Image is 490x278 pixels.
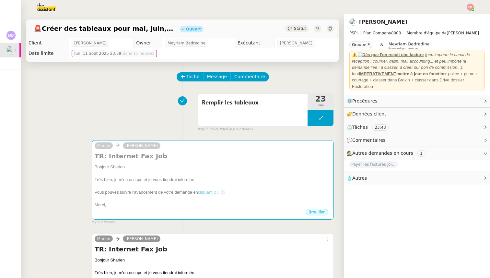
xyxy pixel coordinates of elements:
span: 💬 [347,138,388,143]
app-user-label: Knowledge manager [389,42,430,50]
span: PSPI [349,31,358,35]
h4: TR: Internet Fax Job [95,245,331,254]
span: Commentaire [234,73,265,80]
span: 8000 [391,31,401,35]
td: Owner [134,38,162,48]
div: Bonjour Sharlen [95,164,331,170]
td: Exécutant [235,38,275,48]
a: [PERSON_NAME] [123,236,160,242]
button: Commentaire [230,72,269,81]
img: users%2FC0n4RBXzEbUC5atUgsP2qpDRH8u1%2Favatar%2F48114808-7f8b-4f9a-89ba-6a29867a11d8 [349,18,356,26]
a: Manon [95,143,113,149]
span: il y a 2 heures [230,127,253,132]
button: Message [203,72,231,81]
div: Ouvert [186,27,201,31]
img: svg [467,4,474,11]
a: Manon [95,236,113,242]
div: Très bien, je m'en occupe et je vous tiendrai informée. [95,176,331,183]
span: Remplir les tableaux [202,98,304,108]
span: 🚨 [34,25,42,32]
div: 🧴Autres [344,172,490,185]
u: Dès que l'on reçoit une facture [362,52,424,57]
a: [PERSON_NAME] [359,19,407,25]
img: users%2FC0n4RBXzEbUC5atUgsP2qpDRH8u1%2Favatar%2F48114808-7f8b-4f9a-89ba-6a29867a11d8 [6,46,16,55]
div: ⏲️Tâches 23:43 [344,121,490,134]
div: Vous pouvez suivre l'avancement de votre demande en . ⏱️ [95,189,331,196]
span: Knowledge manager [389,47,419,50]
div: Bonjour Sharlen [95,257,331,263]
div: 🕵️Autres demandes en cours 1 [344,147,490,160]
span: Brouillon [309,210,326,214]
span: [PERSON_NAME] [74,40,107,46]
nz-tag: Groupe E [349,42,372,48]
span: Tâche [186,73,200,80]
nz-tag: 23:43 [372,124,389,131]
span: Plan Company [363,31,391,35]
button: Tâche [177,72,204,81]
span: Meyriam Bedredine [168,40,205,46]
div: 💬Commentaires [344,134,490,147]
span: 🕵️ [347,151,428,156]
span: (dans 11 heures) [121,51,154,56]
span: lun. 11 août 2025 23:59 [74,50,154,57]
td: Client [26,38,69,48]
span: false [198,91,208,96]
div: ⚙️Procédures [344,95,490,107]
span: Données client [352,111,386,116]
span: par [198,127,203,132]
span: 23 [308,95,333,103]
span: false [92,137,102,142]
div: Merci, [95,202,331,208]
span: il y a 2 heures [92,220,115,225]
a: [PERSON_NAME] [123,143,160,149]
span: Tâches [352,125,368,130]
span: Commentaires [352,138,385,143]
span: Autres demandes en cours [352,151,413,156]
span: [PERSON_NAME] [349,30,485,36]
span: Procédures [352,98,378,103]
div: 🔐Données client [344,108,490,120]
span: 🧴 [347,175,367,181]
span: false [92,230,102,236]
span: Autres [352,175,367,181]
span: Message [207,73,227,80]
span: ⚙️ [347,97,380,105]
span: ⏲️ [347,125,394,130]
span: Payer les factures jointes [349,161,398,168]
td: Date limite [26,48,69,59]
nz-tag: 1 [417,150,425,157]
span: Créer des tableaux pour mai, juin, juillet [34,25,174,32]
span: Meyriam Bedredine [389,42,430,46]
small: [PERSON_NAME] [198,127,253,132]
h4: TR: Internet Fax Job [95,151,331,161]
span: 🔐 [347,110,389,118]
span: [PERSON_NAME] [280,40,312,46]
span: & [380,42,383,50]
em: (peu importe le canal de réception : courrier, dash, mail accounting... et peu importe la demande... [352,52,470,70]
span: Membre d'équipe de [407,31,447,35]
div: ⚠️🧾 : il faut : police + prime + courtage + classer dans Brokin + classer dans Drive dossier Fact... [352,52,482,90]
span: Statut [294,26,306,31]
a: cliquant ici [198,190,218,195]
img: svg [6,31,16,40]
span: min [308,103,333,108]
strong: mettre à jour en fonction [359,71,446,76]
u: IMPERATIVEMENT [359,71,396,76]
div: Très bien, je m'en occupe et je vous tiendrai informée. [95,270,331,276]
